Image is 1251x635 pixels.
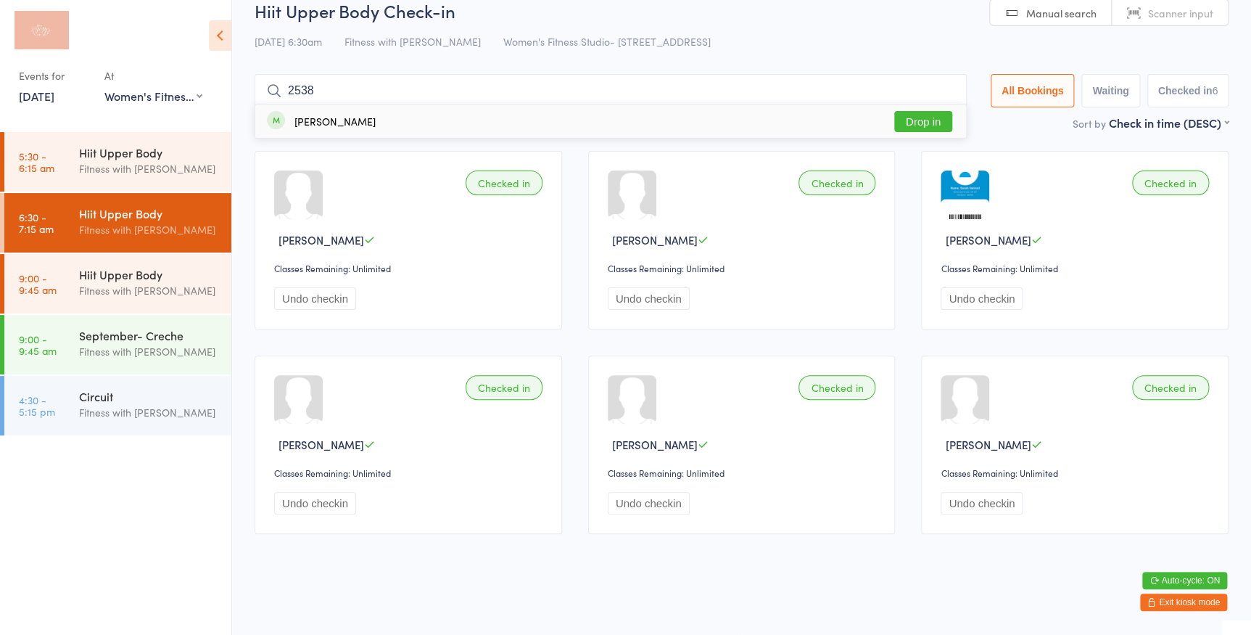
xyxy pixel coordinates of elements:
button: Undo checkin [274,492,356,515]
span: [PERSON_NAME] [945,437,1031,452]
div: Classes Remaining: Unlimited [941,262,1213,274]
div: Classes Remaining: Unlimited [274,262,547,274]
button: Exit kiosk mode [1140,594,1227,611]
button: Checked in6 [1147,74,1229,107]
div: Checked in [798,375,875,400]
a: [DATE] [19,88,54,104]
button: Undo checkin [274,287,356,310]
div: Checked in [798,171,875,195]
img: Fitness with Zoe [15,11,69,49]
a: 9:00 -9:45 amSeptember- CrecheFitness with [PERSON_NAME] [4,315,231,374]
div: Check in time (DESC) [1109,115,1229,131]
div: Fitness with [PERSON_NAME] [79,221,219,238]
div: At [104,64,202,88]
div: Fitness with [PERSON_NAME] [79,404,219,421]
span: Manual search [1026,6,1097,20]
div: Women's Fitness Studio- [STREET_ADDRESS] [104,88,202,104]
time: 9:00 - 9:45 am [19,272,57,295]
div: Classes Remaining: Unlimited [274,467,547,479]
time: 4:30 - 5:15 pm [19,394,55,417]
div: [PERSON_NAME] [294,115,376,127]
time: 5:30 - 6:15 am [19,150,54,173]
div: Checked in [466,375,542,400]
button: Undo checkin [608,492,690,515]
span: Fitness with [PERSON_NAME] [344,34,481,49]
a: 5:30 -6:15 amHiit Upper BodyFitness with [PERSON_NAME] [4,132,231,192]
span: [PERSON_NAME] [945,232,1031,247]
div: Classes Remaining: Unlimited [941,467,1213,479]
time: 9:00 - 9:45 am [19,333,57,356]
span: Women's Fitness Studio- [STREET_ADDRESS] [503,34,711,49]
label: Sort by [1073,116,1106,131]
span: [PERSON_NAME] [612,437,698,452]
span: [PERSON_NAME] [278,232,364,247]
div: Checked in [1132,375,1209,400]
button: Auto-cycle: ON [1142,572,1227,589]
time: 6:30 - 7:15 am [19,211,54,234]
input: Search [255,74,967,107]
button: Undo checkin [941,492,1023,515]
div: Fitness with [PERSON_NAME] [79,343,219,360]
div: Hiit Upper Body [79,144,219,160]
div: Hiit Upper Body [79,266,219,282]
button: Undo checkin [608,287,690,310]
div: Checked in [1132,171,1209,195]
img: image1718943611.png [941,171,989,219]
a: 9:00 -9:45 amHiit Upper BodyFitness with [PERSON_NAME] [4,254,231,314]
a: 4:30 -5:15 pmCircuitFitness with [PERSON_NAME] [4,376,231,435]
div: Events for [19,64,90,88]
span: [DATE] 6:30am [255,34,322,49]
a: 6:30 -7:15 amHiit Upper BodyFitness with [PERSON_NAME] [4,193,231,253]
div: Checked in [466,171,542,195]
button: Drop in [894,111,952,132]
div: Fitness with [PERSON_NAME] [79,160,219,177]
div: September- Creche [79,327,219,343]
div: Fitness with [PERSON_NAME] [79,282,219,299]
button: Undo checkin [941,287,1023,310]
button: Waiting [1081,74,1139,107]
div: 6 [1212,85,1218,97]
button: All Bookings [991,74,1075,107]
span: [PERSON_NAME] [278,437,364,452]
div: Hiit Upper Body [79,205,219,221]
div: Classes Remaining: Unlimited [608,467,880,479]
span: [PERSON_NAME] [612,232,698,247]
div: Circuit [79,388,219,404]
span: Scanner input [1148,6,1213,20]
div: Classes Remaining: Unlimited [608,262,880,274]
